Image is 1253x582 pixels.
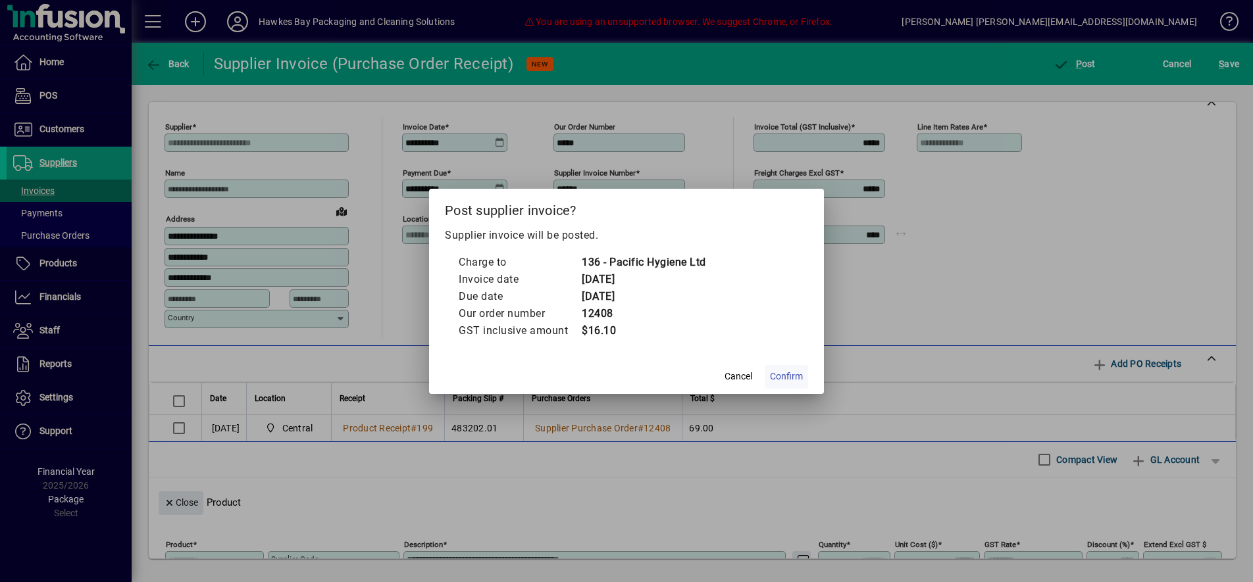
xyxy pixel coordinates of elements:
span: Confirm [770,370,803,383]
button: Cancel [717,365,759,389]
td: [DATE] [581,271,706,288]
span: Cancel [725,370,752,383]
td: [DATE] [581,288,706,305]
td: Due date [458,288,581,305]
td: 12408 [581,305,706,322]
td: 136 - Pacific Hygiene Ltd [581,254,706,271]
td: Our order number [458,305,581,322]
h2: Post supplier invoice? [429,189,824,227]
td: Invoice date [458,271,581,288]
p: Supplier invoice will be posted. [445,228,808,243]
td: GST inclusive amount [458,322,581,339]
td: Charge to [458,254,581,271]
td: $16.10 [581,322,706,339]
button: Confirm [765,365,808,389]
